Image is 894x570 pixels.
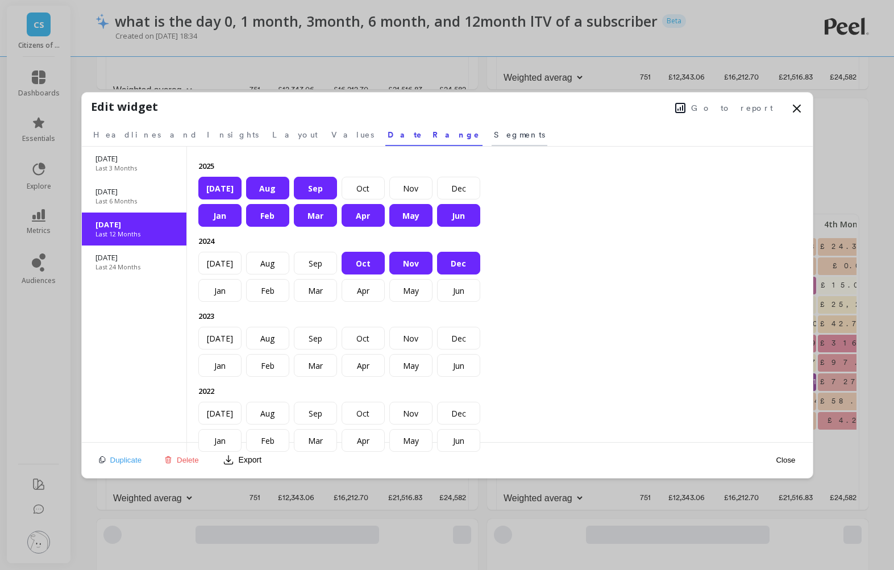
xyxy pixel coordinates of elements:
span: Delete [177,456,199,464]
div: Apr [342,204,385,227]
div: Nov [389,402,433,425]
div: Dec [437,252,480,274]
span: Values [331,129,374,140]
div: Dec [437,177,480,199]
div: Jun [437,429,480,452]
div: Feb [246,204,289,227]
div: Dec [437,402,480,425]
div: Nov [389,177,433,199]
p: [DATE] [95,186,173,197]
p: 2025 [198,161,488,171]
button: Duplicate [95,455,145,465]
div: Nov [389,327,433,350]
div: Apr [342,429,385,452]
span: Go to report [691,102,773,114]
div: Feb [246,279,289,302]
span: Headlines and Insights [93,129,259,140]
p: 2022 [198,386,488,396]
div: Sep [294,252,337,274]
div: Oct [342,252,385,274]
p: Last 6 Months [95,197,137,206]
div: Apr [342,354,385,377]
div: [DATE] [198,402,242,425]
div: Aug [246,402,289,425]
div: Aug [246,252,289,274]
div: Jun [437,354,480,377]
div: May [389,354,433,377]
p: Last 24 Months [95,263,140,272]
p: 2023 [198,311,488,321]
p: Last 3 Months [95,164,137,173]
div: Aug [246,177,289,199]
h1: Edit widget [91,98,158,115]
nav: Tabs [91,120,804,146]
div: May [389,204,433,227]
p: 2024 [198,236,488,246]
div: Oct [342,177,385,199]
div: Mar [294,429,337,452]
span: Date Range [388,129,480,140]
p: [DATE] [95,219,173,230]
div: Jun [437,204,480,227]
div: May [389,279,433,302]
div: [DATE] [198,327,242,350]
div: Mar [294,354,337,377]
div: Apr [342,279,385,302]
div: Aug [246,327,289,350]
div: Jan [198,354,242,377]
div: Nov [389,252,433,274]
div: Oct [342,327,385,350]
div: Sep [294,177,337,199]
p: Last 12 Months [95,230,140,239]
div: Feb [246,429,289,452]
p: [DATE] [95,252,173,263]
div: Mar [294,279,337,302]
div: [DATE] [198,252,242,274]
div: Feb [246,354,289,377]
div: Mar [294,204,337,227]
p: [DATE] [95,153,173,164]
span: Duplicate [110,456,142,464]
div: Dec [437,327,480,350]
span: Segments [494,129,545,140]
button: Export [218,451,266,469]
div: Jan [198,279,242,302]
div: Jun [437,279,480,302]
div: Jan [198,204,242,227]
img: duplicate icon [99,456,106,463]
div: Sep [294,327,337,350]
span: Layout [272,129,318,140]
div: Sep [294,402,337,425]
div: [DATE] [198,177,242,199]
button: Delete [161,455,202,465]
button: Go to report [672,101,776,115]
div: May [389,429,433,452]
div: Oct [342,402,385,425]
button: Close [772,455,799,465]
div: Jan [198,429,242,452]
